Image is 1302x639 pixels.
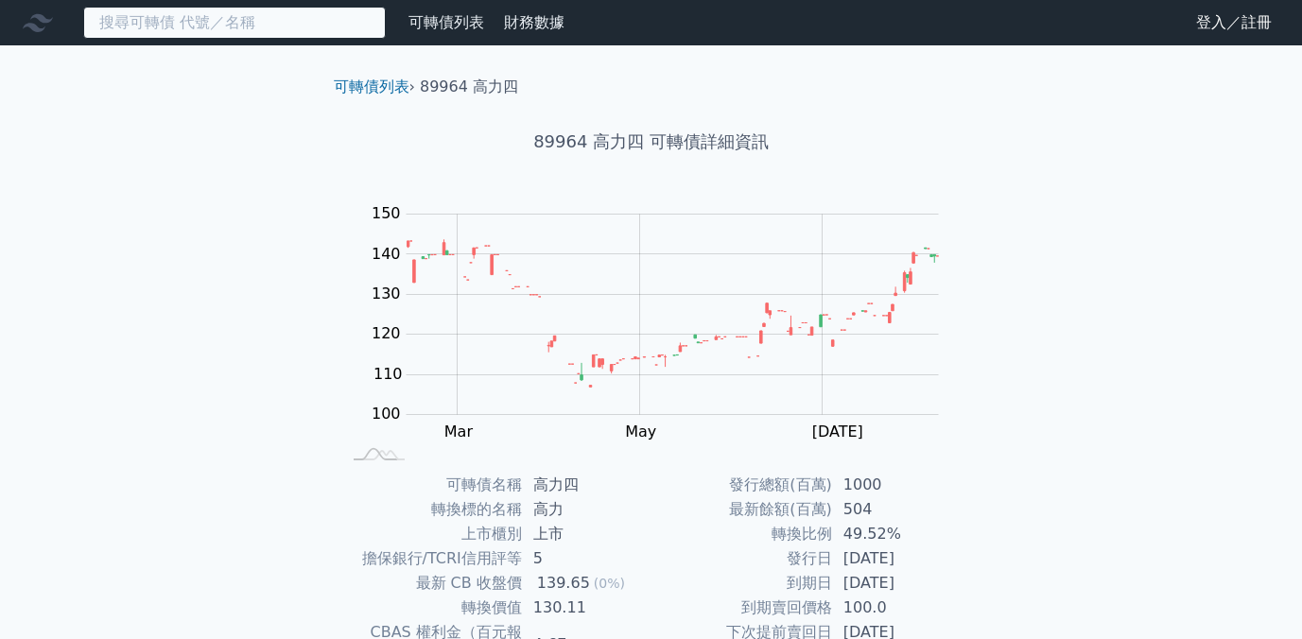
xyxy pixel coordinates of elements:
a: 財務數據 [504,13,564,31]
a: 可轉債列表 [334,78,409,95]
td: 發行日 [651,546,832,571]
tspan: 140 [372,245,401,263]
td: 130.11 [522,596,651,620]
td: 轉換價值 [341,596,522,620]
tspan: 130 [372,285,401,302]
td: 擔保銀行/TCRI信用評等 [341,546,522,571]
td: 最新餘額(百萬) [651,497,832,522]
input: 搜尋可轉債 代號／名稱 [83,7,386,39]
tspan: 150 [372,204,401,222]
li: › [334,76,415,98]
td: 轉換標的名稱 [341,497,522,522]
h1: 89964 高力四 可轉債詳細資訊 [319,129,984,155]
td: 最新 CB 收盤價 [341,571,522,596]
g: Chart [362,204,967,440]
td: 高力 [522,497,651,522]
tspan: 110 [373,365,403,383]
td: 5 [522,546,651,571]
td: 1000 [832,473,962,497]
a: 登入／註冊 [1181,8,1287,38]
td: 發行總額(百萬) [651,473,832,497]
td: 到期賣回價格 [651,596,832,620]
tspan: 120 [372,324,401,342]
td: 轉換比例 [651,522,832,546]
td: 49.52% [832,522,962,546]
a: 可轉債列表 [408,13,484,31]
td: 可轉債名稱 [341,473,522,497]
div: 139.65 [533,571,594,596]
td: 高力四 [522,473,651,497]
tspan: Mar [444,423,474,440]
li: 89964 高力四 [420,76,518,98]
td: [DATE] [832,571,962,596]
td: 100.0 [832,596,962,620]
td: 到期日 [651,571,832,596]
td: 504 [832,497,962,522]
tspan: May [625,423,656,440]
td: 上市 [522,522,651,546]
td: 上市櫃別 [341,522,522,546]
tspan: 100 [372,405,401,423]
tspan: [DATE] [812,423,863,440]
td: [DATE] [832,546,962,571]
span: (0%) [594,576,625,591]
